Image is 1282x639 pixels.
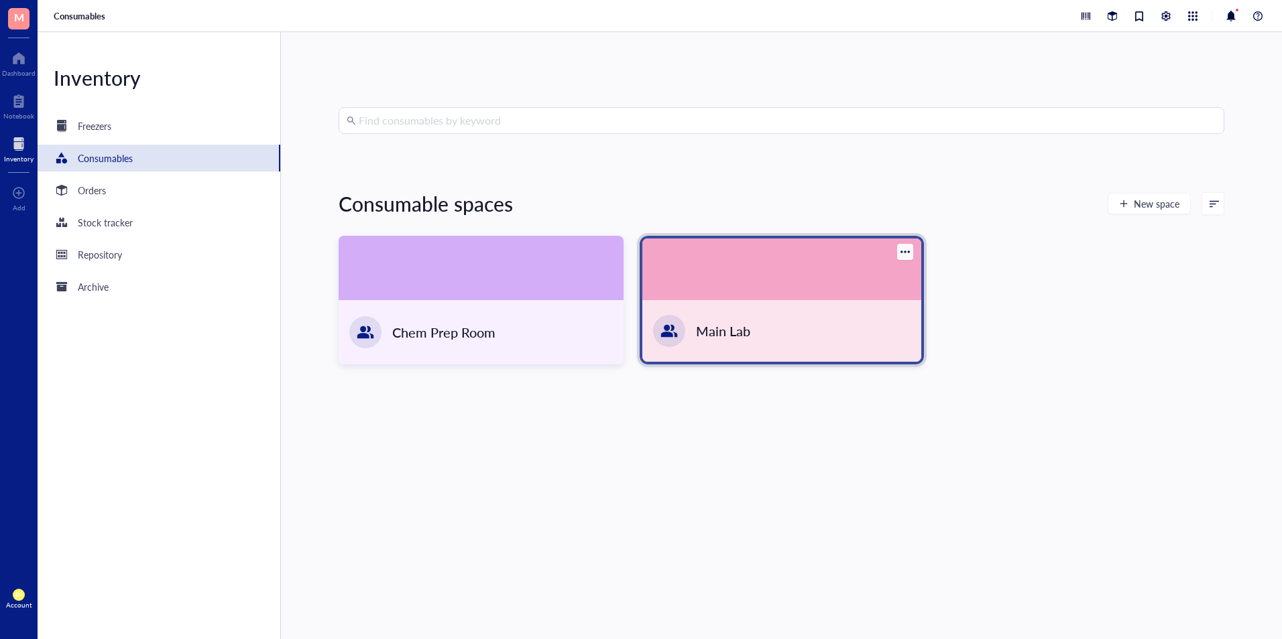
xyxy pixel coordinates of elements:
div: Account [6,601,32,609]
a: Dashboard [2,48,36,77]
div: Main Lab [696,322,750,340]
div: Consumable spaces [339,190,513,217]
span: M [14,9,24,25]
a: Repository [38,241,280,268]
div: Repository [78,247,122,262]
div: Notebook [3,112,34,120]
div: Archive [78,279,109,294]
span: New space [1134,198,1179,209]
div: Orders [78,183,106,198]
a: Notebook [3,90,34,120]
a: Freezers [38,113,280,139]
div: Stock tracker [78,215,133,230]
div: Dashboard [2,69,36,77]
a: Consumables [38,145,280,171]
div: Consumables [78,151,133,165]
div: Chem Prep Room [392,323,496,342]
button: New space [1108,193,1191,214]
a: Stock tracker [38,209,280,236]
div: Inventory [4,155,34,163]
span: EN [15,591,23,597]
a: Archive [38,273,280,300]
a: Orders [38,177,280,204]
div: Freezers [78,119,111,133]
div: Add [13,204,25,212]
a: Consumables [54,10,108,22]
a: Inventory [4,133,34,163]
div: Inventory [38,64,280,91]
